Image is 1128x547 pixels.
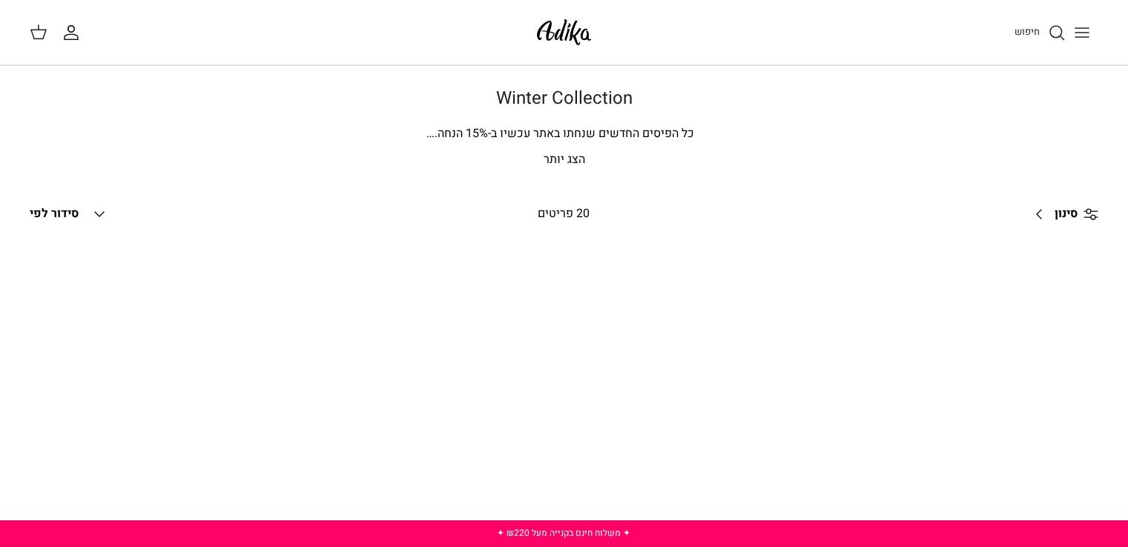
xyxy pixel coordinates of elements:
[30,198,108,231] button: סידור לפי
[532,15,596,50] img: Adika IL
[45,150,1084,170] p: הצג יותר
[45,88,1084,110] h1: Winter Collection
[1025,196,1098,232] a: סינון
[497,526,630,540] a: ✦ משלוח חינם בקנייה מעל ₪220 ✦
[488,125,694,142] span: כל הפיסים החדשים שנחתו באתר עכשיו ב-
[426,125,488,142] span: % הנחה.
[1066,16,1098,49] button: Toggle menu
[1055,205,1078,224] span: סינון
[30,205,79,222] span: סידור לפי
[1015,24,1066,42] a: חיפוש
[466,125,479,142] span: 15
[436,205,691,224] div: 20 פריטים
[62,24,86,42] a: החשבון שלי
[1015,24,1040,39] span: חיפוש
